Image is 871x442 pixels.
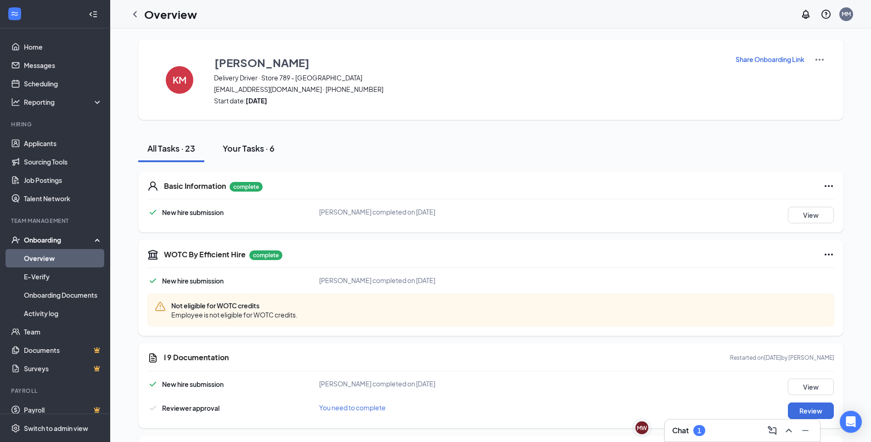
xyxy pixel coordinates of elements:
[24,401,102,419] a: PayrollCrown
[214,96,724,105] span: Start date:
[24,235,95,244] div: Onboarding
[735,54,805,64] button: Share Onboarding Link
[840,411,862,433] div: Open Intercom Messenger
[24,153,102,171] a: Sourcing Tools
[24,424,88,433] div: Switch to admin view
[147,294,834,327] div: Not eligible for WOTC credits
[820,9,832,20] svg: QuestionInfo
[10,9,19,18] svg: WorkstreamLogo
[11,97,20,107] svg: Analysis
[214,55,309,70] h3: [PERSON_NAME]
[171,301,298,310] span: Not eligible for WOTC credits
[814,54,825,65] img: More Actions
[319,380,435,388] span: [PERSON_NAME] completed on [DATE]
[214,73,724,82] span: Delivery Driver · Store 789 - [GEOGRAPHIC_DATA]
[162,380,224,388] span: New hire submission
[147,207,158,218] svg: Checkmark
[147,249,158,260] svg: Government
[246,96,267,105] strong: [DATE]
[230,182,263,192] p: complete
[823,249,834,260] svg: Ellipses
[162,277,224,285] span: New hire submission
[24,56,102,74] a: Messages
[11,387,101,395] div: Payroll
[129,9,140,20] svg: ChevronLeft
[24,286,102,304] a: Onboarding Documents
[783,425,794,436] svg: ChevronUp
[162,208,224,216] span: New hire submission
[11,424,20,433] svg: Settings
[89,10,98,19] svg: Collapse
[637,424,647,432] div: MW
[24,189,102,208] a: Talent Network
[24,323,102,341] a: Team
[147,275,158,286] svg: Checkmark
[24,134,102,153] a: Applicants
[11,217,101,225] div: Team Management
[11,120,101,128] div: Hiring
[842,10,851,18] div: MM
[24,74,102,93] a: Scheduling
[798,423,813,438] button: Minimize
[147,181,158,192] svg: User
[697,427,701,435] div: 1
[736,55,804,64] p: Share Onboarding Link
[24,97,103,107] div: Reporting
[214,54,724,71] button: [PERSON_NAME]
[24,38,102,56] a: Home
[730,354,834,362] p: Restarted on [DATE] by [PERSON_NAME]
[24,304,102,323] a: Activity log
[157,54,202,105] button: KM
[800,425,811,436] svg: Minimize
[319,208,435,216] span: [PERSON_NAME] completed on [DATE]
[162,404,219,412] span: Reviewer approval
[171,310,298,319] span: Employee is not eligible for WOTC credits.
[24,249,102,267] a: Overview
[319,276,435,284] span: [PERSON_NAME] completed on [DATE]
[147,379,158,390] svg: Checkmark
[788,207,834,223] button: View
[147,142,195,154] div: All Tasks · 23
[823,181,834,192] svg: Ellipses
[672,425,689,436] h3: Chat
[24,341,102,359] a: DocumentsCrown
[164,249,246,260] h5: WOTC By Efficient Hire
[11,235,20,244] svg: UserCheck
[147,352,158,363] svg: CustomFormIcon
[800,9,811,20] svg: Notifications
[155,301,166,312] svg: Warning
[319,403,386,412] span: You need to complete
[214,85,724,94] span: [EMAIL_ADDRESS][DOMAIN_NAME] · [PHONE_NUMBER]
[24,267,102,286] a: E-Verify
[223,142,275,154] div: Your Tasks · 6
[781,423,796,438] button: ChevronUp
[164,352,229,363] h5: I 9 Documentation
[24,171,102,189] a: Job Postings
[173,77,186,83] h4: KM
[767,425,778,436] svg: ComposeMessage
[788,379,834,395] button: View
[788,402,834,419] button: Review
[765,423,780,438] button: ComposeMessage
[164,181,226,191] h5: Basic Information
[147,402,158,414] svg: Checkmark
[144,6,197,22] h1: Overview
[24,359,102,378] a: SurveysCrown
[249,250,282,260] p: complete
